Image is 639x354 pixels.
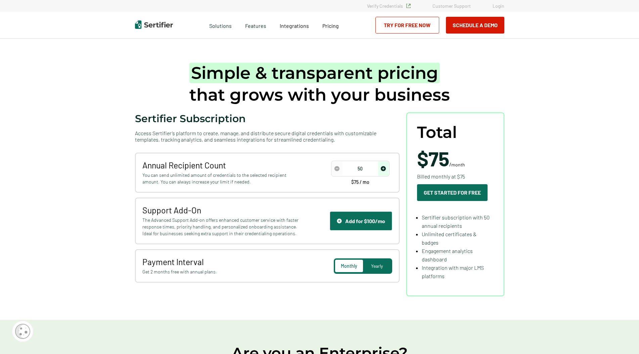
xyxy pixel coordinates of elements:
img: Decrease Icon [334,166,339,171]
div: Add for $100/mo [337,218,385,224]
span: Total [417,123,457,142]
a: Verify Credentials [367,3,411,9]
span: Annual Recipient Count [142,160,301,170]
span: Access Sertifier’s platform to create, manage, and distribute secure digital credentials with cus... [135,130,400,143]
img: Support Icon [337,218,342,223]
span: increase number [378,161,389,176]
span: Sertifier subscription with 50 annual recipients [422,214,490,229]
span: Monthly [341,263,357,269]
span: You can send unlimited amount of credentials to the selected recipient amount. You can always inc... [142,172,301,185]
a: Customer Support [432,3,471,9]
span: Pricing [322,22,339,29]
span: Integrations [280,22,309,29]
button: Support IconAdd for $100/mo [330,211,392,231]
span: month [451,162,465,167]
span: Solutions [209,21,232,29]
span: / [417,148,465,168]
img: Verified [406,4,411,8]
a: Integrations [280,21,309,29]
span: Engagement analytics dashboard [422,248,473,262]
span: Get 2 months free with annual plans. [142,268,301,275]
span: $75 / mo [351,180,369,185]
button: Get Started For Free [417,184,488,201]
span: The Advanced Support Add-on offers enhanced customer service with faster response times, priority... [142,217,301,237]
a: Login [493,3,504,9]
iframe: Chat Widget [605,322,639,354]
span: Integration with major LMS platforms [422,264,484,279]
span: Sertifier Subscription [135,112,246,125]
span: Payment Interval [142,257,301,267]
span: $75 [417,146,449,170]
img: Sertifier | Digital Credentialing Platform [135,20,173,29]
img: Cookie Popup Icon [15,324,30,339]
span: Features [245,21,266,29]
h1: that grows with your business [189,62,450,106]
a: Try for Free Now [375,17,439,34]
span: Unlimited certificates & badges [422,231,476,246]
img: Increase Icon [381,166,386,171]
button: Schedule a Demo [446,17,504,34]
span: decrease number [332,161,343,176]
a: Pricing [322,21,339,29]
span: Yearly [371,263,383,269]
span: Billed monthly at $75 [417,172,465,181]
span: Support Add-On [142,205,301,215]
span: Simple & transparent pricing [189,63,440,83]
